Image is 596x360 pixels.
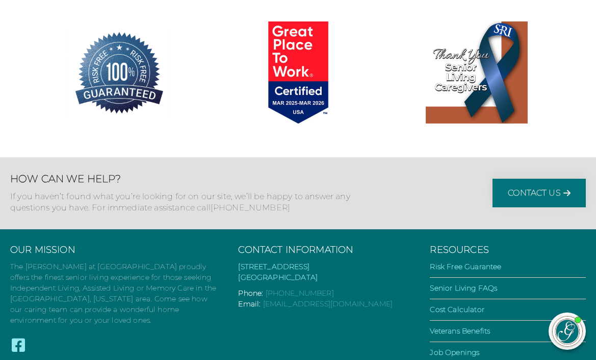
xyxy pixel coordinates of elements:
img: Great Place to Work [247,21,349,124]
span: Phone: [238,289,263,298]
a: [EMAIL_ADDRESS][DOMAIN_NAME] [263,299,393,308]
span: Email: [238,299,261,308]
h3: Contact Information [238,245,409,256]
h2: How Can We Help? [10,173,357,185]
a: [PHONE_NUMBER] [266,289,334,298]
img: avatar [553,317,582,346]
h3: Our Mission [10,245,218,256]
a: Great Place to Work [209,21,387,127]
a: [STREET_ADDRESS][GEOGRAPHIC_DATA] [238,262,318,282]
a: [PHONE_NUMBER] [211,203,290,212]
a: Job Openings [430,348,479,357]
iframe: iframe [394,85,586,303]
p: The [PERSON_NAME] at [GEOGRAPHIC_DATA] proudly offers the finest senior living experience for tho... [10,261,218,326]
a: Veterans Benefits [430,326,490,335]
img: 100% Risk Free Guarantee [68,21,170,124]
a: 100% Risk Free Guarantee [30,21,209,127]
a: Thank You Senior Living Caregivers [387,21,566,127]
img: Thank You Senior Living Caregivers [426,21,528,124]
a: Cost Calculator [430,305,484,314]
p: If you haven’t found what you’re looking for on our site, we’ll be happy to answer any questions ... [10,191,357,214]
